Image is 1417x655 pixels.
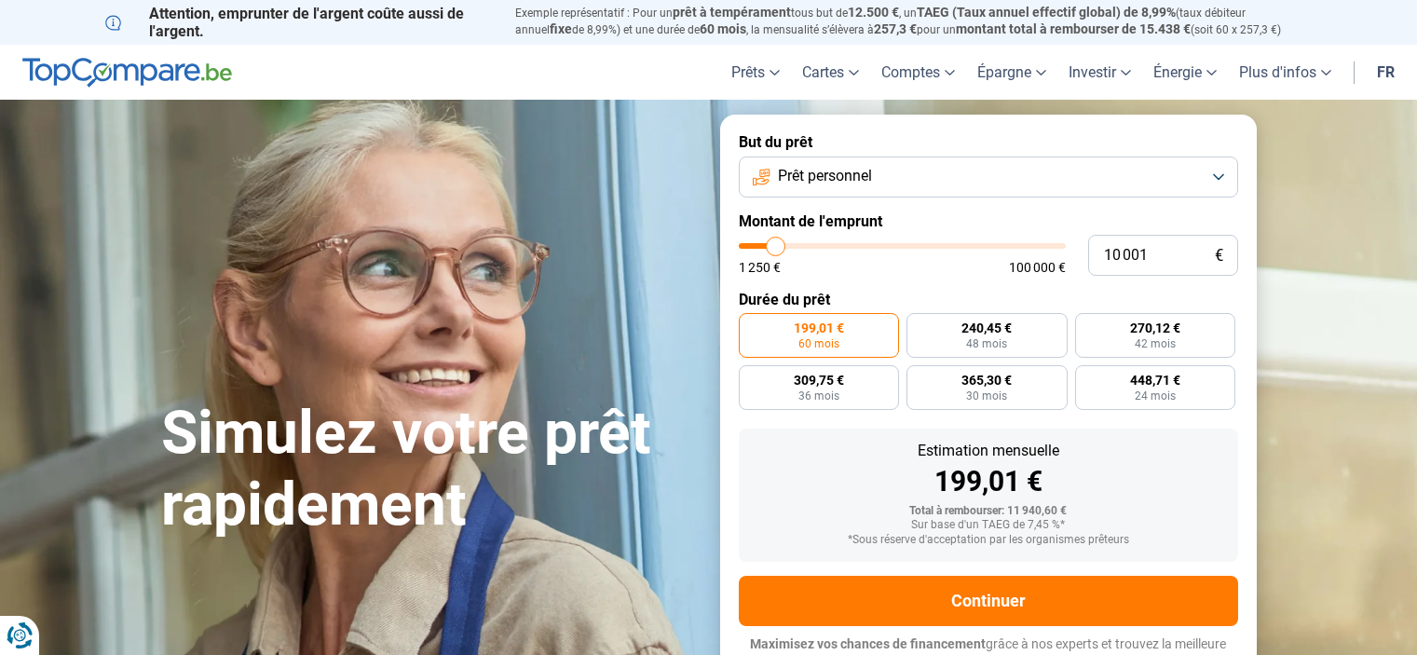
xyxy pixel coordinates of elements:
[966,338,1007,349] span: 48 mois
[966,45,1057,100] a: Épargne
[1009,261,1066,274] span: 100 000 €
[1142,45,1228,100] a: Énergie
[739,576,1238,626] button: Continuer
[798,390,839,402] span: 36 mois
[754,505,1223,518] div: Total à rembourser: 11 940,60 €
[739,157,1238,198] button: Prêt personnel
[550,21,572,36] span: fixe
[105,5,493,40] p: Attention, emprunter de l'argent coûte aussi de l'argent.
[739,261,781,274] span: 1 250 €
[966,390,1007,402] span: 30 mois
[848,5,899,20] span: 12.500 €
[794,374,844,387] span: 309,75 €
[161,398,698,541] h1: Simulez votre prêt rapidement
[22,58,232,88] img: TopCompare
[1135,338,1176,349] span: 42 mois
[750,636,986,651] span: Maximisez vos chances de financement
[739,133,1238,151] label: But du prêt
[1057,45,1142,100] a: Investir
[1215,248,1223,264] span: €
[673,5,791,20] span: prêt à tempérament
[739,291,1238,308] label: Durée du prêt
[720,45,791,100] a: Prêts
[754,468,1223,496] div: 199,01 €
[754,443,1223,458] div: Estimation mensuelle
[754,534,1223,547] div: *Sous réserve d'acceptation par les organismes prêteurs
[870,45,966,100] a: Comptes
[961,374,1012,387] span: 365,30 €
[1130,374,1180,387] span: 448,71 €
[1366,45,1406,100] a: fr
[700,21,746,36] span: 60 mois
[778,166,872,186] span: Prêt personnel
[791,45,870,100] a: Cartes
[739,212,1238,230] label: Montant de l'emprunt
[754,519,1223,532] div: Sur base d'un TAEG de 7,45 %*
[515,5,1313,38] p: Exemple représentatif : Pour un tous but de , un (taux débiteur annuel de 8,99%) et une durée de ...
[956,21,1191,36] span: montant total à rembourser de 15.438 €
[794,321,844,334] span: 199,01 €
[917,5,1176,20] span: TAEG (Taux annuel effectif global) de 8,99%
[1228,45,1342,100] a: Plus d'infos
[874,21,917,36] span: 257,3 €
[961,321,1012,334] span: 240,45 €
[1135,390,1176,402] span: 24 mois
[1130,321,1180,334] span: 270,12 €
[798,338,839,349] span: 60 mois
